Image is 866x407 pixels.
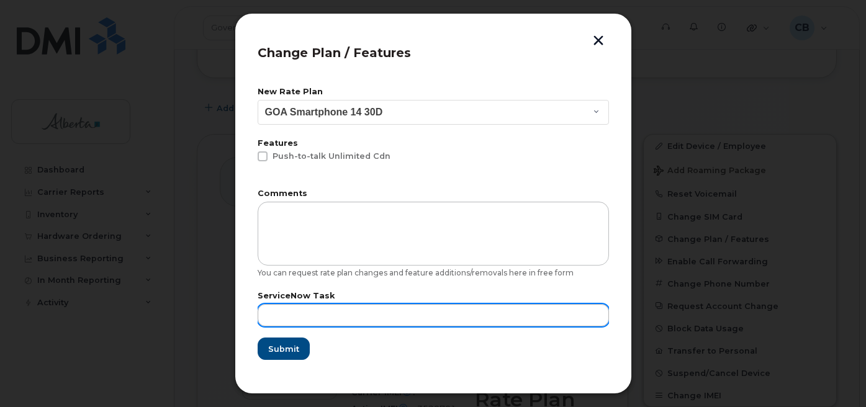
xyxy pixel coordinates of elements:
label: Features [258,140,609,148]
span: Change Plan / Features [258,45,411,60]
button: Submit [258,338,310,360]
label: Comments [258,190,609,198]
div: You can request rate plan changes and feature additions/removals here in free form [258,268,609,278]
label: New Rate Plan [258,88,609,96]
span: Push-to-talk Unlimited Cdn [273,151,390,161]
label: ServiceNow Task [258,292,609,300]
span: Submit [268,343,299,355]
